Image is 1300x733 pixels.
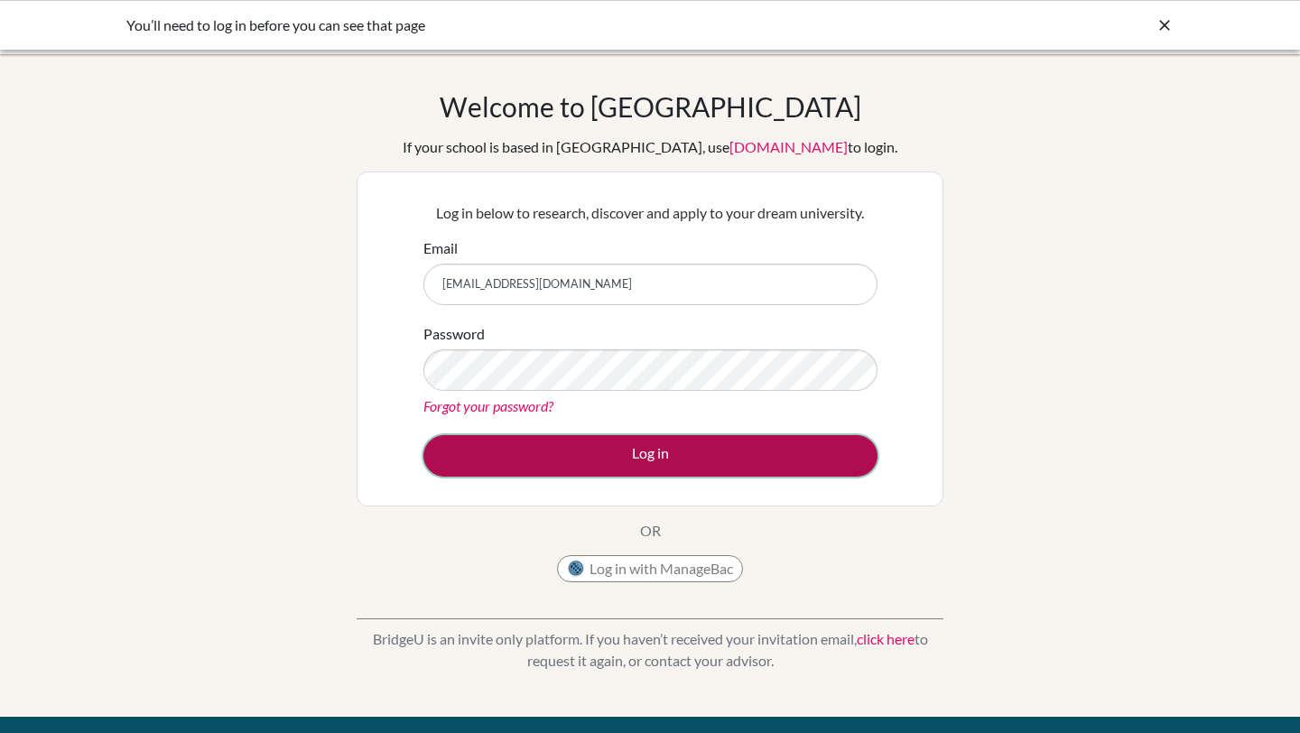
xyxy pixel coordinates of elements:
[557,555,743,582] button: Log in with ManageBac
[640,520,661,542] p: OR
[357,628,943,672] p: BridgeU is an invite only platform. If you haven’t received your invitation email, to request it ...
[423,202,877,224] p: Log in below to research, discover and apply to your dream university.
[423,435,877,477] button: Log in
[423,323,485,345] label: Password
[440,90,861,123] h1: Welcome to [GEOGRAPHIC_DATA]
[423,237,458,259] label: Email
[403,136,897,158] div: If your school is based in [GEOGRAPHIC_DATA], use to login.
[857,630,915,647] a: click here
[126,14,903,36] div: You’ll need to log in before you can see that page
[423,397,553,414] a: Forgot your password?
[729,138,848,155] a: [DOMAIN_NAME]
